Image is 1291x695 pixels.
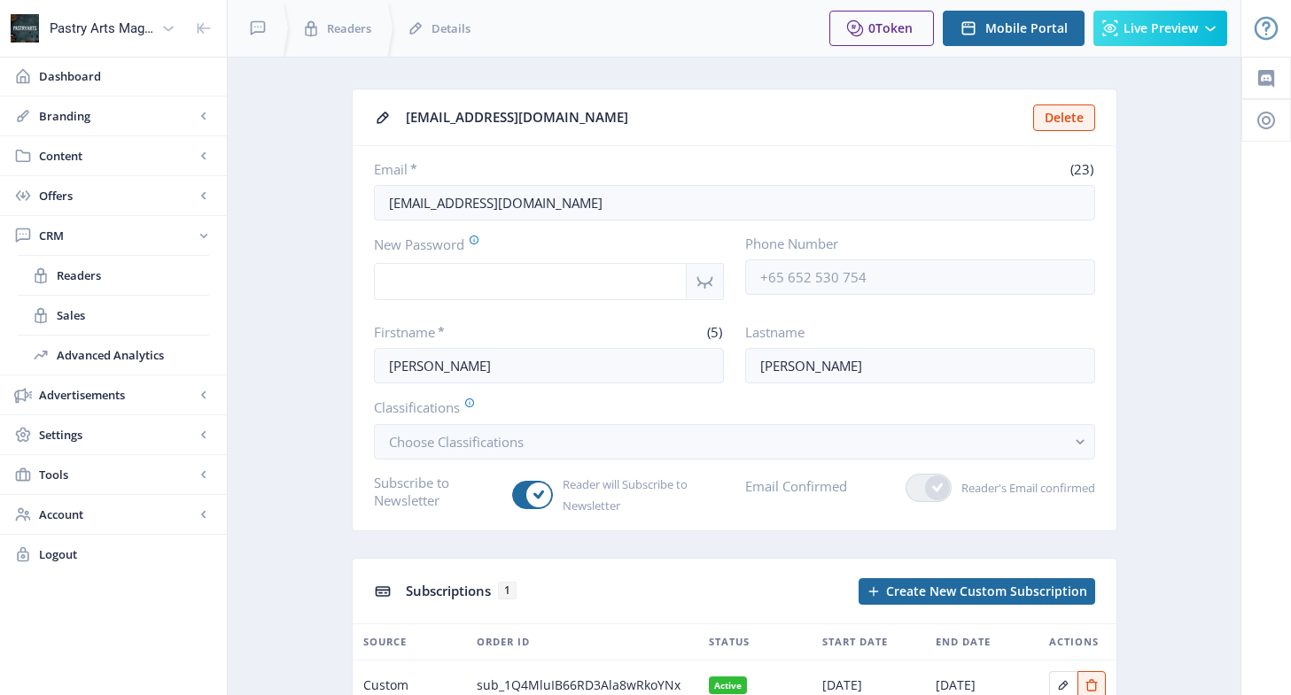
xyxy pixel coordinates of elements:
[1033,104,1095,131] button: Delete
[327,19,371,37] span: Readers
[1068,160,1095,178] span: (23)
[1093,11,1227,46] button: Live Preview
[848,578,1095,605] a: New page
[374,424,1095,459] button: Choose Classifications
[374,348,724,383] input: Enter reader’s firstname
[745,474,847,498] label: Email Confirmed
[943,11,1085,46] button: Mobile Portal
[39,466,195,483] span: Tools
[18,256,209,295] a: Readers
[39,227,195,244] span: CRM
[11,14,39,42] img: properties.app_icon.png
[363,631,407,653] span: Source
[39,506,195,523] span: Account
[498,582,517,599] span: 1
[687,263,724,300] nb-icon: Show password
[875,19,913,36] span: Token
[18,296,209,335] a: Sales
[374,160,727,178] label: Email
[374,235,710,254] label: New Password
[886,584,1087,598] span: Create New Custom Subscription
[406,104,1023,131] div: [EMAIL_ADDRESS][DOMAIN_NAME]
[952,477,1095,498] span: Reader's Email confirmed
[745,259,1095,295] input: +65 652 530 754
[432,19,471,37] span: Details
[39,187,195,205] span: Offers
[39,386,195,404] span: Advertisements
[859,578,1095,605] button: Create New Custom Subscription
[39,426,195,444] span: Settings
[389,433,524,451] span: Choose Classifications
[553,474,724,516] span: Reader will Subscribe to Newsletter
[709,631,750,653] span: Status
[374,398,1081,417] label: Classifications
[374,185,1095,220] input: Enter reader’s email
[822,631,888,653] span: Start Date
[57,346,209,364] span: Advanced Analytics
[57,266,209,284] span: Readers
[985,21,1068,35] span: Mobile Portal
[745,323,1081,341] label: Lastname
[374,323,542,341] label: Firstname
[406,582,491,599] span: Subscriptions
[1049,631,1099,653] span: Actions
[39,67,213,85] span: Dashboard
[1124,21,1198,35] span: Live Preview
[374,474,499,509] label: Subscribe to Newsletter
[18,336,209,375] a: Advanced Analytics
[829,11,934,46] button: 0Token
[57,306,209,324] span: Sales
[50,9,154,48] div: Pastry Arts Magazine
[704,323,724,341] span: (5)
[39,147,195,165] span: Content
[936,631,991,653] span: End Date
[477,631,530,653] span: Order ID
[745,348,1095,383] input: Enter reader’s lastname
[39,107,195,125] span: Branding
[39,545,213,563] span: Logout
[745,235,1081,252] label: Phone Number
